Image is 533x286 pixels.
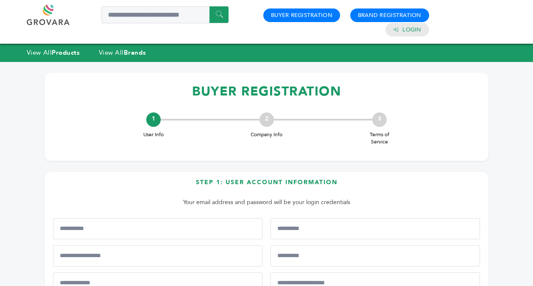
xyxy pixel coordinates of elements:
[271,245,480,266] input: Job Title*
[402,26,421,34] a: Login
[52,48,80,57] strong: Products
[27,48,80,57] a: View AllProducts
[137,131,170,138] span: User Info
[124,48,146,57] strong: Brands
[372,112,387,127] div: 3
[53,178,480,193] h3: Step 1: User Account Information
[358,11,421,19] a: Brand Registration
[363,131,396,146] span: Terms of Service
[271,11,332,19] a: Buyer Registration
[53,245,262,266] input: Mobile Phone Number
[101,6,229,23] input: Search a product or brand...
[146,112,161,127] div: 1
[99,48,146,57] a: View AllBrands
[57,197,476,207] p: Your email address and password will be your login credentials
[53,79,480,104] h1: BUYER REGISTRATION
[260,112,274,127] div: 2
[250,131,284,138] span: Company Info
[53,218,262,239] input: First Name*
[271,218,480,239] input: Last Name*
